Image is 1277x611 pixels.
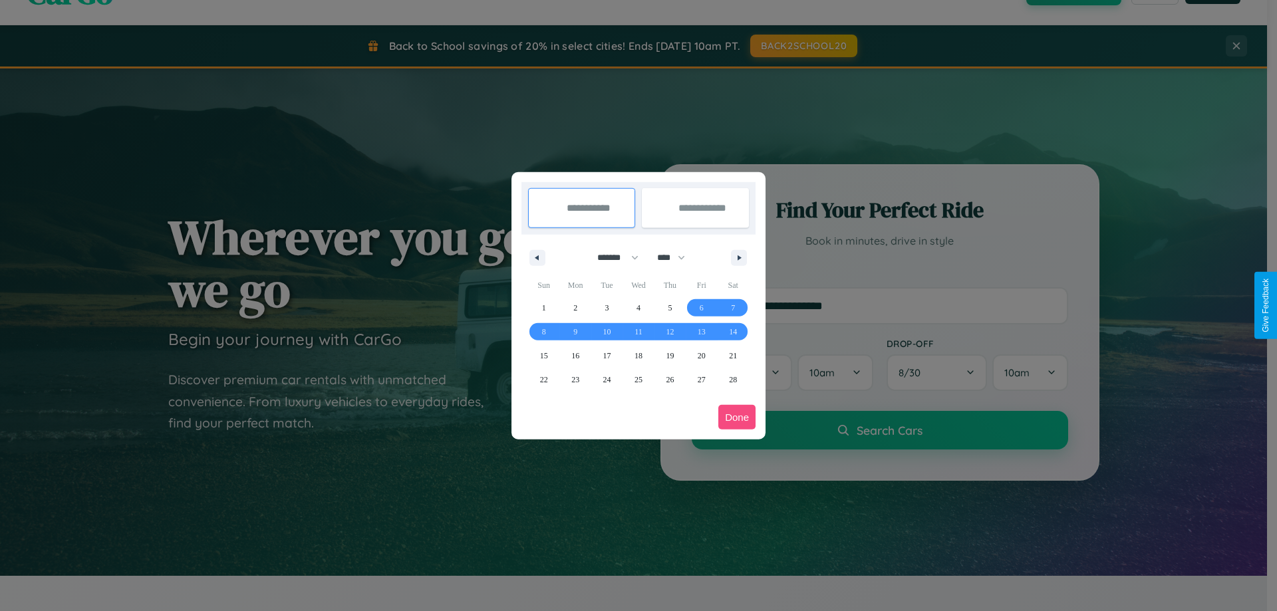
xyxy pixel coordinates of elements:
[559,368,591,392] button: 23
[718,405,756,429] button: Done
[559,296,591,320] button: 2
[528,320,559,344] button: 8
[686,320,717,344] button: 13
[698,368,706,392] span: 27
[571,368,579,392] span: 23
[623,368,654,392] button: 25
[729,344,737,368] span: 21
[635,320,642,344] span: 11
[591,296,623,320] button: 3
[654,344,686,368] button: 19
[718,344,749,368] button: 21
[686,368,717,392] button: 27
[654,296,686,320] button: 5
[528,344,559,368] button: 15
[635,368,642,392] span: 25
[729,368,737,392] span: 28
[668,296,672,320] span: 5
[559,320,591,344] button: 9
[623,296,654,320] button: 4
[591,275,623,296] span: Tue
[666,320,674,344] span: 12
[573,320,577,344] span: 9
[540,368,548,392] span: 22
[603,368,611,392] span: 24
[686,296,717,320] button: 6
[654,368,686,392] button: 26
[623,275,654,296] span: Wed
[637,296,640,320] span: 4
[718,275,749,296] span: Sat
[623,320,654,344] button: 11
[623,344,654,368] button: 18
[591,368,623,392] button: 24
[700,296,704,320] span: 6
[686,275,717,296] span: Fri
[559,275,591,296] span: Mon
[729,320,737,344] span: 14
[603,344,611,368] span: 17
[559,344,591,368] button: 16
[654,320,686,344] button: 12
[698,320,706,344] span: 13
[528,368,559,392] button: 22
[605,296,609,320] span: 3
[718,296,749,320] button: 7
[1261,279,1270,332] div: Give Feedback
[654,275,686,296] span: Thu
[718,320,749,344] button: 14
[542,320,546,344] span: 8
[571,344,579,368] span: 16
[666,344,674,368] span: 19
[542,296,546,320] span: 1
[731,296,735,320] span: 7
[528,275,559,296] span: Sun
[573,296,577,320] span: 2
[603,320,611,344] span: 10
[635,344,642,368] span: 18
[718,368,749,392] button: 28
[591,344,623,368] button: 17
[528,296,559,320] button: 1
[591,320,623,344] button: 10
[540,344,548,368] span: 15
[666,368,674,392] span: 26
[686,344,717,368] button: 20
[698,344,706,368] span: 20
